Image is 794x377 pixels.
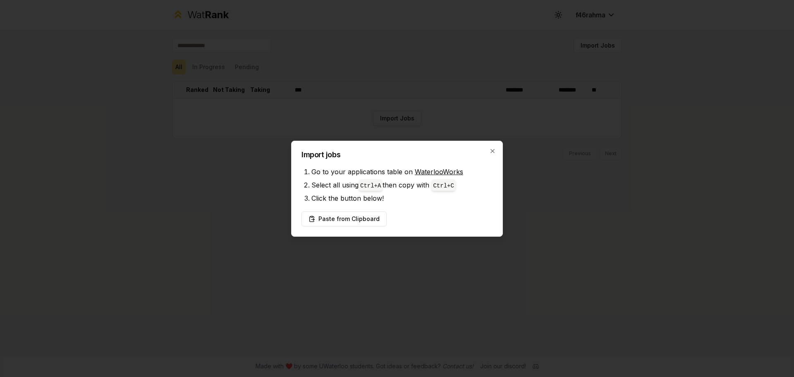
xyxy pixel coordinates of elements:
[311,178,493,192] li: Select all using then copy with
[311,165,493,178] li: Go to your applications table on
[311,192,493,205] li: Click the button below!
[301,211,387,226] button: Paste from Clipboard
[301,151,493,158] h2: Import jobs
[433,182,454,189] code: Ctrl+ C
[360,182,381,189] code: Ctrl+ A
[415,168,463,176] a: WaterlooWorks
